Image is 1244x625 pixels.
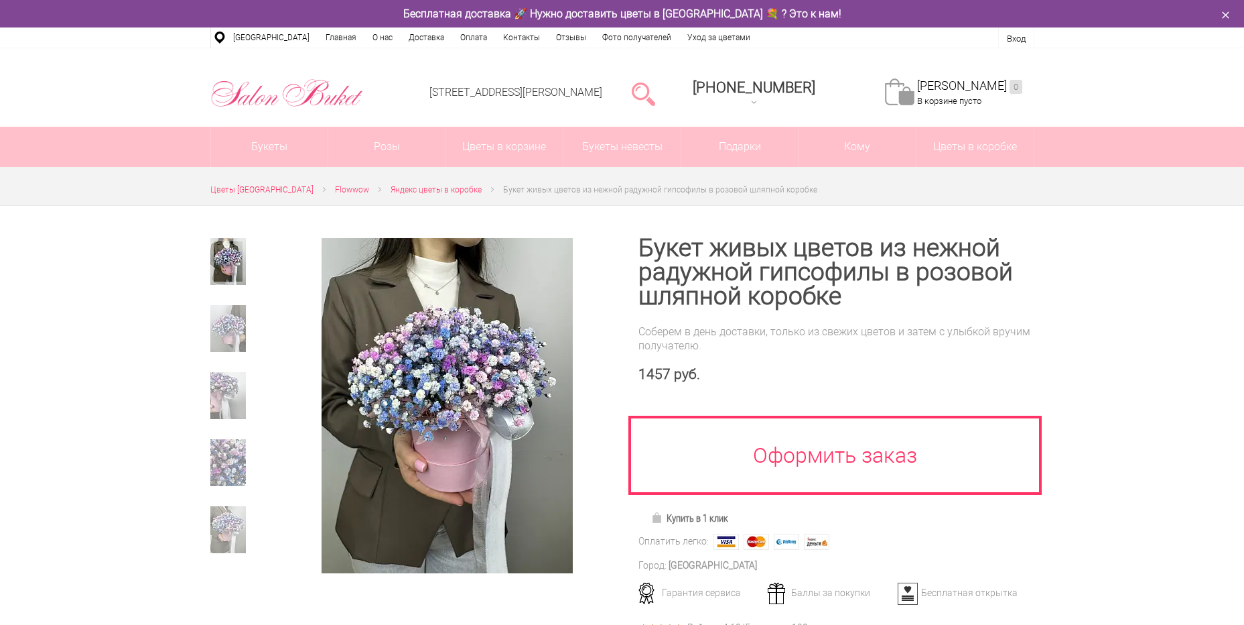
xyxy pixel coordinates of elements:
a: Главная [318,27,364,48]
div: Оплатить легко: [638,534,709,549]
a: Контакты [495,27,548,48]
a: Фото получателей [594,27,679,48]
span: Кому [799,127,916,167]
a: Букеты невесты [563,127,681,167]
a: Цветы в коробке [916,127,1034,167]
div: Бесплатная открытка [893,587,1025,599]
img: MasterCard [744,534,769,550]
span: Яндекс цветы в коробке [391,185,482,194]
div: Бесплатная доставка 🚀 Нужно доставить цветы в [GEOGRAPHIC_DATA] 💐 ? Это к нам! [200,7,1044,21]
img: Яндекс Деньги [804,534,829,550]
div: Баллы за покупки [763,587,895,599]
h1: Букет живых цветов из нежной радужной гипсофилы в розовой шляпной коробке [638,236,1034,308]
a: Уход за цветами [679,27,758,48]
div: [GEOGRAPHIC_DATA] [669,559,757,573]
a: [GEOGRAPHIC_DATA] [225,27,318,48]
a: Увеличить [288,238,606,573]
a: Купить в 1 клик [645,509,734,528]
a: Оплата [452,27,495,48]
span: В корзине пусто [917,96,981,106]
a: [STREET_ADDRESS][PERSON_NAME] [429,86,602,99]
a: [PHONE_NUMBER] [685,74,823,113]
a: О нас [364,27,401,48]
img: Цветы Нижний Новгород [210,76,364,111]
span: Букет живых цветов из нежной радужной гипсофилы в розовой шляпной коробке [503,185,817,194]
img: Visa [713,534,739,550]
a: Вход [1007,34,1026,44]
a: Розы [328,127,445,167]
a: [PERSON_NAME] [917,78,1022,94]
img: Букет живых цветов из нежной радужной гипсофилы в розовой шляпной коробке [322,238,573,573]
span: Flowwow [335,185,369,194]
a: Яндекс цветы в коробке [391,183,482,197]
img: Webmoney [774,534,799,550]
span: [PHONE_NUMBER] [693,79,815,96]
div: 1457 руб. [638,366,1034,383]
ins: 0 [1010,80,1022,94]
a: Оформить заказ [628,416,1042,495]
div: Город: [638,559,667,573]
span: Цветы [GEOGRAPHIC_DATA] [210,185,314,194]
a: Цветы в корзине [446,127,563,167]
a: Букеты [211,127,328,167]
a: Отзывы [548,27,594,48]
a: Flowwow [335,183,369,197]
a: Подарки [681,127,799,167]
div: Гарантия сервиса [634,587,766,599]
div: Соберем в день доставки, только из свежих цветов и затем с улыбкой вручим получателю. [638,325,1034,353]
a: Цветы [GEOGRAPHIC_DATA] [210,183,314,197]
img: Купить в 1 клик [651,512,667,523]
a: Доставка [401,27,452,48]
